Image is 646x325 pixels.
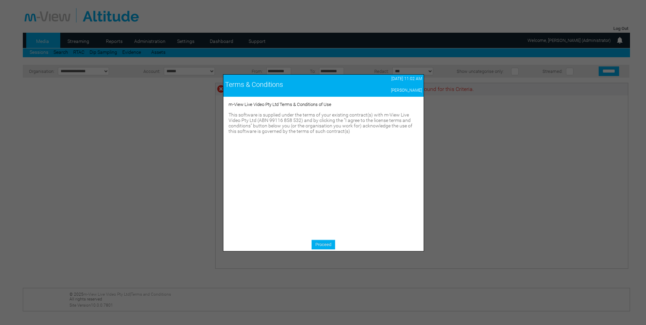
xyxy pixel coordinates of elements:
td: [PERSON_NAME] [351,86,423,94]
span: This software is supplied under the terms of your existing contract(s) with m-View Live Video Pty... [229,112,412,134]
td: [DATE] 11:02 AM [351,75,423,83]
div: Terms & Conditions [225,80,350,89]
span: m-View Live Video Pty Ltd Terms & Conditions of Use [229,102,331,107]
img: bell24.png [616,36,624,44]
a: Proceed [312,240,335,249]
